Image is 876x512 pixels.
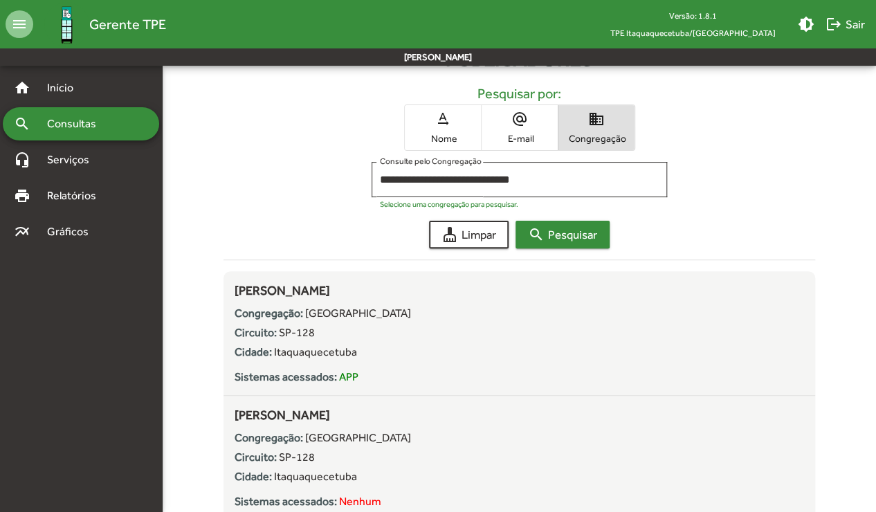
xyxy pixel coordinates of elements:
[599,7,787,24] div: Versão: 1.8.1
[14,116,30,132] mat-icon: search
[435,111,451,127] mat-icon: text_rotation_none
[482,105,558,150] button: E-mail
[405,105,481,150] button: Nome
[235,85,804,102] h5: Pesquisar por:
[528,226,545,243] mat-icon: search
[441,222,496,247] span: Limpar
[14,188,30,204] mat-icon: print
[33,2,166,47] a: Gerente TPE
[562,132,631,145] span: Congregação
[39,152,108,168] span: Serviços
[274,470,357,483] span: Itaquaquecetuba
[235,307,303,320] strong: Congregação:
[274,345,357,358] span: Itaquaquecetuba
[588,111,605,127] mat-icon: domain
[235,326,277,339] strong: Circuito:
[485,132,554,145] span: E-mail
[235,283,330,298] span: [PERSON_NAME]
[39,80,93,96] span: Início
[305,307,411,320] span: [GEOGRAPHIC_DATA]
[89,13,166,35] span: Gerente TPE
[825,12,865,37] span: Sair
[39,188,114,204] span: Relatórios
[408,132,477,145] span: Nome
[515,221,610,248] button: Pesquisar
[235,370,337,383] strong: Sistemas acessados:
[14,223,30,240] mat-icon: multiline_chart
[305,431,411,444] span: [GEOGRAPHIC_DATA]
[441,226,458,243] mat-icon: cleaning_services
[235,470,272,483] strong: Cidade:
[39,223,107,240] span: Gráficos
[6,10,33,38] mat-icon: menu
[528,222,597,247] span: Pesquisar
[798,16,814,33] mat-icon: brightness_medium
[279,450,315,464] span: SP-128
[599,24,787,42] span: TPE Itaquaquecetuba/[GEOGRAPHIC_DATA]
[339,495,381,508] span: Nenhum
[825,16,842,33] mat-icon: logout
[235,431,303,444] strong: Congregação:
[235,495,337,508] strong: Sistemas acessados:
[14,80,30,96] mat-icon: home
[14,152,30,168] mat-icon: headset_mic
[235,408,330,422] span: [PERSON_NAME]
[339,370,358,383] span: APP
[558,105,635,150] button: Congregação
[235,450,277,464] strong: Circuito:
[511,111,528,127] mat-icon: alternate_email
[820,12,870,37] button: Sair
[44,2,89,47] img: Logo
[279,326,315,339] span: SP-128
[429,221,509,248] button: Limpar
[235,345,272,358] strong: Cidade:
[380,200,518,208] mat-hint: Selecione uma congregação para pesquisar.
[39,116,114,132] span: Consultas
